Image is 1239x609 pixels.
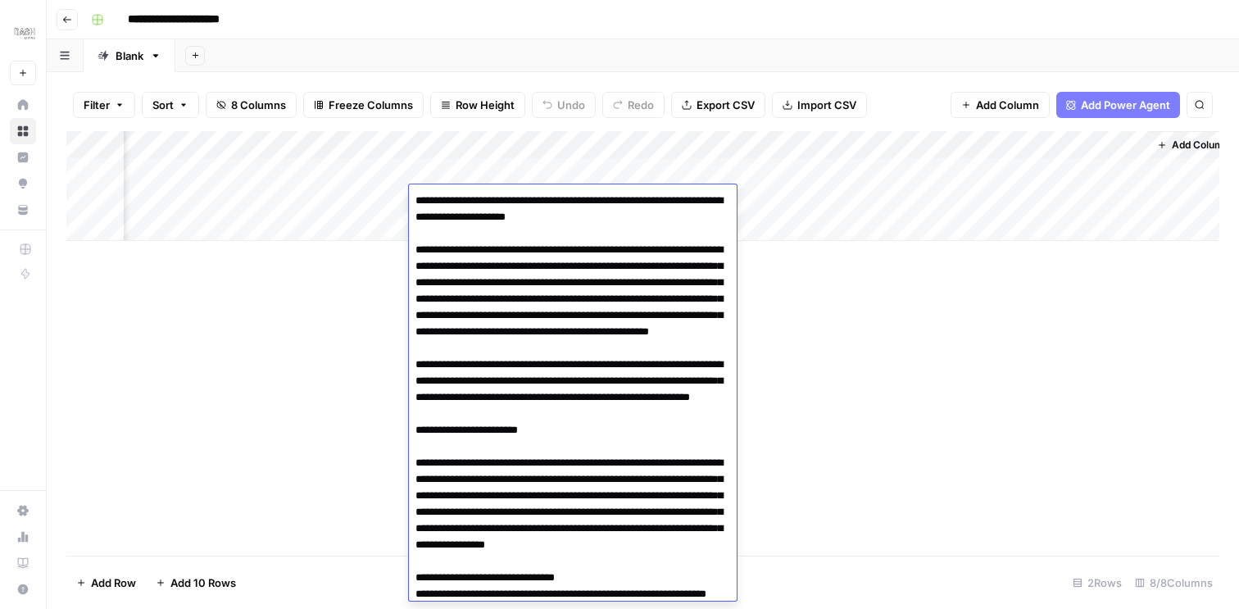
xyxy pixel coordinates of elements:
div: 2 Rows [1066,570,1128,596]
span: Import CSV [797,97,856,113]
span: Row Height [456,97,515,113]
button: Row Height [430,92,525,118]
span: Undo [557,97,585,113]
a: Settings [10,498,36,524]
div: 8/8 Columns [1128,570,1219,596]
span: Filter [84,97,110,113]
button: Workspace: Dash [10,13,36,54]
button: Add 10 Rows [146,570,246,596]
button: Sort [142,92,199,118]
div: Blank [116,48,143,64]
a: Blank [84,39,175,72]
button: Filter [73,92,135,118]
span: Add Power Agent [1081,97,1170,113]
img: Dash Logo [10,19,39,48]
span: 8 Columns [231,97,286,113]
a: Your Data [10,197,36,223]
span: Sort [152,97,174,113]
span: Export CSV [697,97,755,113]
a: Learning Hub [10,550,36,576]
a: Insights [10,144,36,170]
span: Freeze Columns [329,97,413,113]
span: Add Row [91,575,136,591]
span: Add Column [976,97,1039,113]
button: Add Row [66,570,146,596]
button: Export CSV [671,92,765,118]
a: Usage [10,524,36,550]
a: Opportunities [10,170,36,197]
button: 8 Columns [206,92,297,118]
button: Help + Support [10,576,36,602]
button: Undo [532,92,596,118]
a: Browse [10,118,36,144]
span: Add Column [1172,138,1229,152]
a: Home [10,92,36,118]
button: Add Column [1150,134,1236,156]
span: Redo [628,97,654,113]
button: Add Column [951,92,1050,118]
button: Redo [602,92,665,118]
button: Import CSV [772,92,867,118]
span: Add 10 Rows [170,575,236,591]
button: Add Power Agent [1056,92,1180,118]
button: Freeze Columns [303,92,424,118]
